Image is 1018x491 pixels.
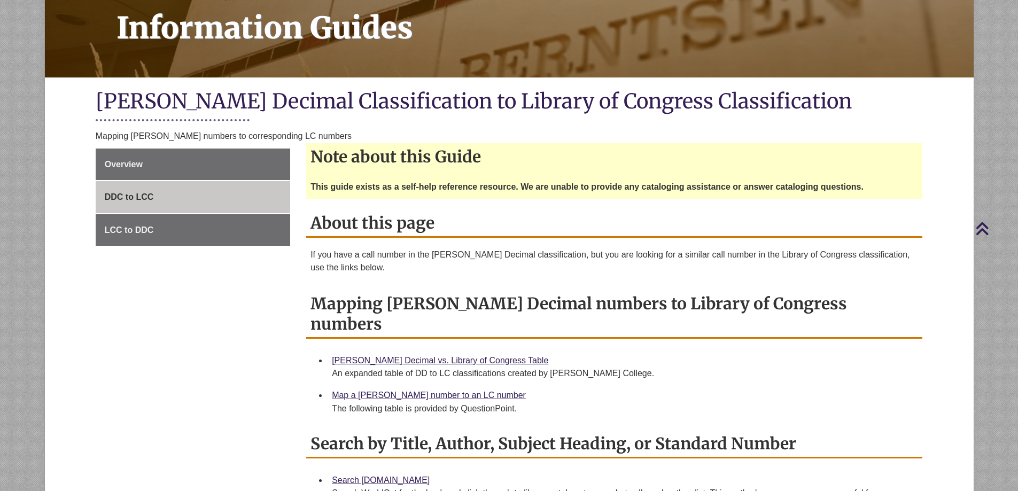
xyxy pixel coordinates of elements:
[96,88,923,116] h1: [PERSON_NAME] Decimal Classification to Library of Congress Classification
[105,192,154,201] span: DDC to LCC
[310,248,918,274] p: If you have a call number in the [PERSON_NAME] Decimal classification, but you are looking for a ...
[96,181,290,213] a: DDC to LCC
[105,160,143,169] span: Overview
[306,430,922,458] h2: Search by Title, Author, Subject Heading, or Standard Number
[975,221,1015,236] a: Back to Top
[96,131,352,141] span: Mapping [PERSON_NAME] numbers to corresponding LC numbers
[105,225,154,235] span: LCC to DDC
[332,402,914,415] div: The following table is provided by QuestionPoint.
[332,476,430,485] a: Search [DOMAIN_NAME]
[96,149,290,181] a: Overview
[96,149,290,246] div: Guide Page Menu
[96,214,290,246] a: LCC to DDC
[306,290,922,339] h2: Mapping [PERSON_NAME] Decimal numbers to Library of Congress numbers
[332,391,526,400] a: Map a [PERSON_NAME] number to an LC number
[306,143,922,170] h2: Note about this Guide
[332,356,548,365] a: [PERSON_NAME] Decimal vs. Library of Congress Table
[310,182,864,191] strong: This guide exists as a self-help reference resource. We are unable to provide any cataloging assi...
[332,367,914,380] div: An expanded table of DD to LC classifications created by [PERSON_NAME] College.
[306,209,922,238] h2: About this page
